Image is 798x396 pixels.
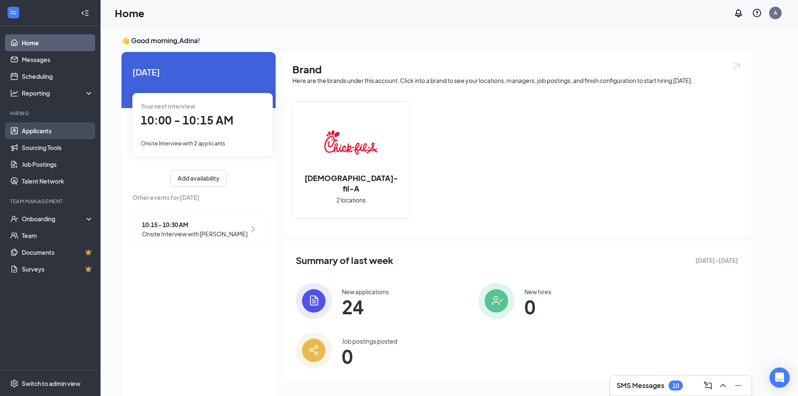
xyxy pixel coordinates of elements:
svg: Settings [10,379,18,388]
a: Talent Network [22,173,93,189]
svg: Analysis [10,89,18,97]
div: A [774,9,777,16]
a: Messages [22,51,93,68]
h3: 👋 Good morning, Adina ! [121,36,752,45]
button: Minimize [731,379,745,392]
span: 10:15 - 10:30 AM [142,220,248,229]
span: [DATE] [132,65,265,78]
svg: QuestionInfo [752,8,762,18]
svg: Collapse [81,9,89,17]
button: ComposeMessage [701,379,715,392]
div: Team Management [10,198,92,205]
img: open.6027fd2a22e1237b5b06.svg [731,62,741,72]
h1: Home [115,6,145,20]
div: Switch to admin view [22,379,80,388]
svg: UserCheck [10,215,18,223]
a: DocumentsCrown [22,244,93,261]
span: 0 [342,349,397,364]
span: 2 locations [336,195,366,204]
img: Chick-fil-A [324,116,378,169]
svg: ComposeMessage [703,380,713,391]
div: Job postings posted [342,337,397,345]
div: Reporting [22,89,94,97]
div: Here are the brands under this account. Click into a brand to see your locations, managers, job p... [292,76,741,85]
a: Sourcing Tools [22,139,93,156]
img: icon [478,283,514,319]
svg: Minimize [733,380,743,391]
a: Job Postings [22,156,93,173]
img: icon [296,283,332,319]
span: Onsite Interview with [PERSON_NAME] [142,229,248,238]
span: Onsite Interview with 2 applicants [141,140,225,147]
div: Open Intercom Messenger [770,368,790,388]
a: Home [22,34,93,51]
span: [DATE] - [DATE] [695,256,738,265]
div: Hiring [10,110,92,117]
span: Other events for [DATE] [132,193,265,202]
div: Onboarding [22,215,86,223]
div: New hires [524,287,551,296]
a: Scheduling [22,68,93,85]
span: Your next interview [141,102,195,110]
h3: SMS Messages [617,381,664,390]
span: 0 [524,299,551,314]
span: Summary of last week [296,253,393,268]
svg: WorkstreamLogo [9,8,18,17]
a: Applicants [22,122,93,139]
h1: Brand [292,62,741,76]
a: SurveysCrown [22,261,93,277]
h2: [DEMOGRAPHIC_DATA]-fil-A [293,173,409,194]
a: Team [22,227,93,244]
svg: ChevronUp [718,380,728,391]
button: ChevronUp [716,379,730,392]
img: icon [296,332,332,368]
svg: Notifications [733,8,744,18]
span: 24 [342,299,389,314]
span: 10:00 - 10:15 AM [141,113,233,127]
div: 10 [672,382,679,389]
button: Add availability [170,170,227,186]
div: New applications [342,287,389,296]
